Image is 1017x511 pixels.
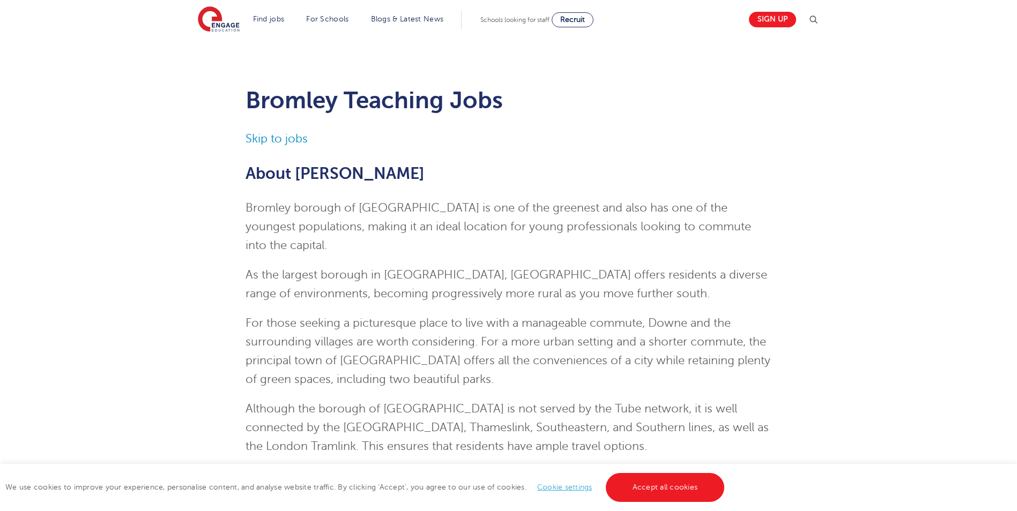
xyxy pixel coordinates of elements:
a: Recruit [552,12,593,27]
h1: Bromley Teaching Jobs [246,87,771,114]
p: As the largest borough in [GEOGRAPHIC_DATA], [GEOGRAPHIC_DATA] offers residents a diverse range o... [246,266,771,303]
a: Blogs & Latest News [371,15,444,23]
span: We use cookies to improve your experience, personalise content, and analyse website traffic. By c... [5,483,727,491]
a: Find jobs [253,15,285,23]
a: For Schools [306,15,348,23]
a: Sign up [749,12,796,27]
p: Bromley borough of [GEOGRAPHIC_DATA] is one of the greenest and also has one of the youngest popu... [246,199,771,255]
span: Schools looking for staff [480,16,550,24]
a: Accept all cookies [606,473,725,502]
p: Although the borough of [GEOGRAPHIC_DATA] is not served by the Tube network, it is well connected... [246,400,771,456]
a: Skip to jobs [246,132,308,145]
span: Recruit [560,16,585,24]
img: Engage Education [198,6,240,33]
p: For those seeking a picturesque place to live with a manageable commute, Downe and the surroundin... [246,314,771,389]
span: About [PERSON_NAME] [246,164,425,183]
a: Cookie settings [537,483,592,491]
